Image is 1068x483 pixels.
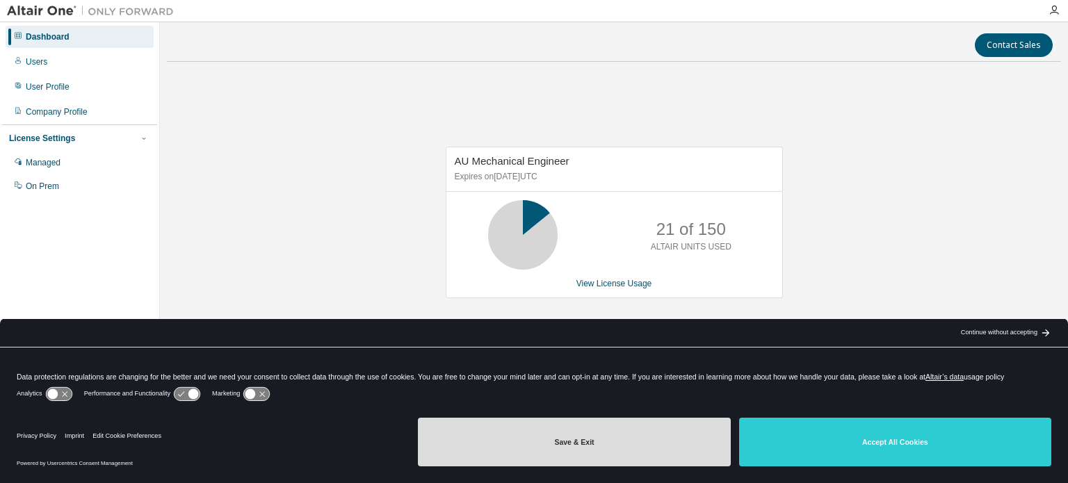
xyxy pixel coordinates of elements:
[455,171,770,183] p: Expires on [DATE] UTC
[9,133,75,144] div: License Settings
[26,106,88,117] div: Company Profile
[7,4,181,18] img: Altair One
[26,56,47,67] div: Users
[576,279,652,288] a: View License Usage
[26,181,59,192] div: On Prem
[975,33,1053,57] button: Contact Sales
[26,157,60,168] div: Managed
[26,31,70,42] div: Dashboard
[656,218,726,241] p: 21 of 150
[455,155,569,167] span: AU Mechanical Engineer
[26,81,70,92] div: User Profile
[651,241,731,253] p: ALTAIR UNITS USED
